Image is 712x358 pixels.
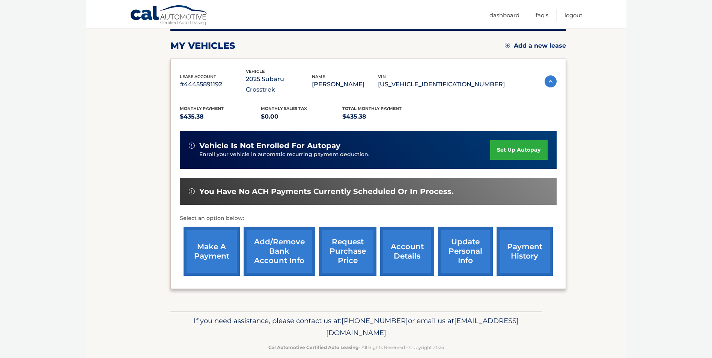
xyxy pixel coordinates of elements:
span: name [312,74,325,79]
a: request purchase price [319,227,376,276]
span: Monthly Payment [180,106,224,111]
p: $435.38 [180,111,261,122]
h2: my vehicles [170,40,235,51]
a: Add a new lease [505,42,566,50]
a: Dashboard [489,9,519,21]
a: account details [380,227,434,276]
a: set up autopay [490,140,547,160]
span: Total Monthly Payment [342,106,402,111]
p: #44455891192 [180,79,246,90]
a: Cal Automotive [130,5,209,27]
span: You have no ACH payments currently scheduled or in process. [199,187,453,196]
a: FAQ's [536,9,548,21]
p: - All Rights Reserved - Copyright 2025 [175,343,537,351]
img: alert-white.svg [189,188,195,194]
p: [US_VEHICLE_IDENTIFICATION_NUMBER] [378,79,505,90]
p: [PERSON_NAME] [312,79,378,90]
a: update personal info [438,227,493,276]
span: lease account [180,74,216,79]
p: $435.38 [342,111,424,122]
a: payment history [497,227,553,276]
span: Monthly sales Tax [261,106,307,111]
p: Select an option below: [180,214,557,223]
strong: Cal Automotive Certified Auto Leasing [268,344,358,350]
img: add.svg [505,43,510,48]
img: accordion-active.svg [545,75,557,87]
span: vin [378,74,386,79]
span: vehicle is not enrolled for autopay [199,141,340,150]
span: [EMAIL_ADDRESS][DOMAIN_NAME] [326,316,519,337]
a: make a payment [184,227,240,276]
span: [PHONE_NUMBER] [342,316,408,325]
img: alert-white.svg [189,143,195,149]
p: Enroll your vehicle in automatic recurring payment deduction. [199,150,491,159]
a: Logout [564,9,583,21]
p: $0.00 [261,111,342,122]
a: Add/Remove bank account info [244,227,315,276]
p: 2025 Subaru Crosstrek [246,74,312,95]
span: vehicle [246,69,265,74]
p: If you need assistance, please contact us at: or email us at [175,315,537,339]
